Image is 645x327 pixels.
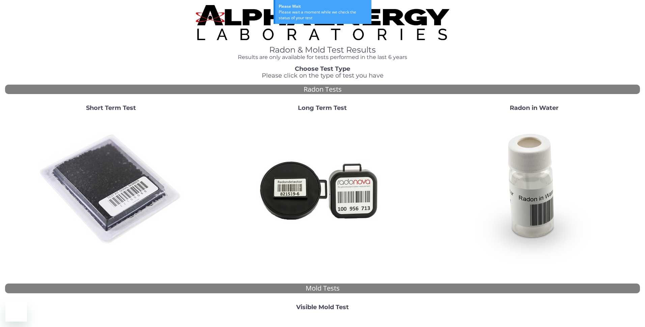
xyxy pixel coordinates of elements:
[279,9,368,21] div: Please wait a moment while we check the status of your test
[5,300,27,322] iframe: Button to launch messaging window
[510,104,559,112] strong: Radon in Water
[196,46,450,54] h1: Radon & Mold Test Results
[38,117,184,262] img: ShortTerm.jpg
[196,5,450,40] img: TightCrop.jpg
[250,117,395,262] img: Radtrak2vsRadtrak3.jpg
[86,104,136,112] strong: Short Term Test
[461,117,607,262] img: RadoninWater.jpg
[196,54,450,60] h4: Results are only available for tests performed in the last 6 years
[5,284,640,293] div: Mold Tests
[296,303,349,311] strong: Visible Mold Test
[262,72,384,79] span: Please click on the type of test you have
[295,65,350,72] strong: Choose Test Type
[5,85,640,94] div: Radon Tests
[279,3,368,9] div: Please Wait
[298,104,347,112] strong: Long Term Test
